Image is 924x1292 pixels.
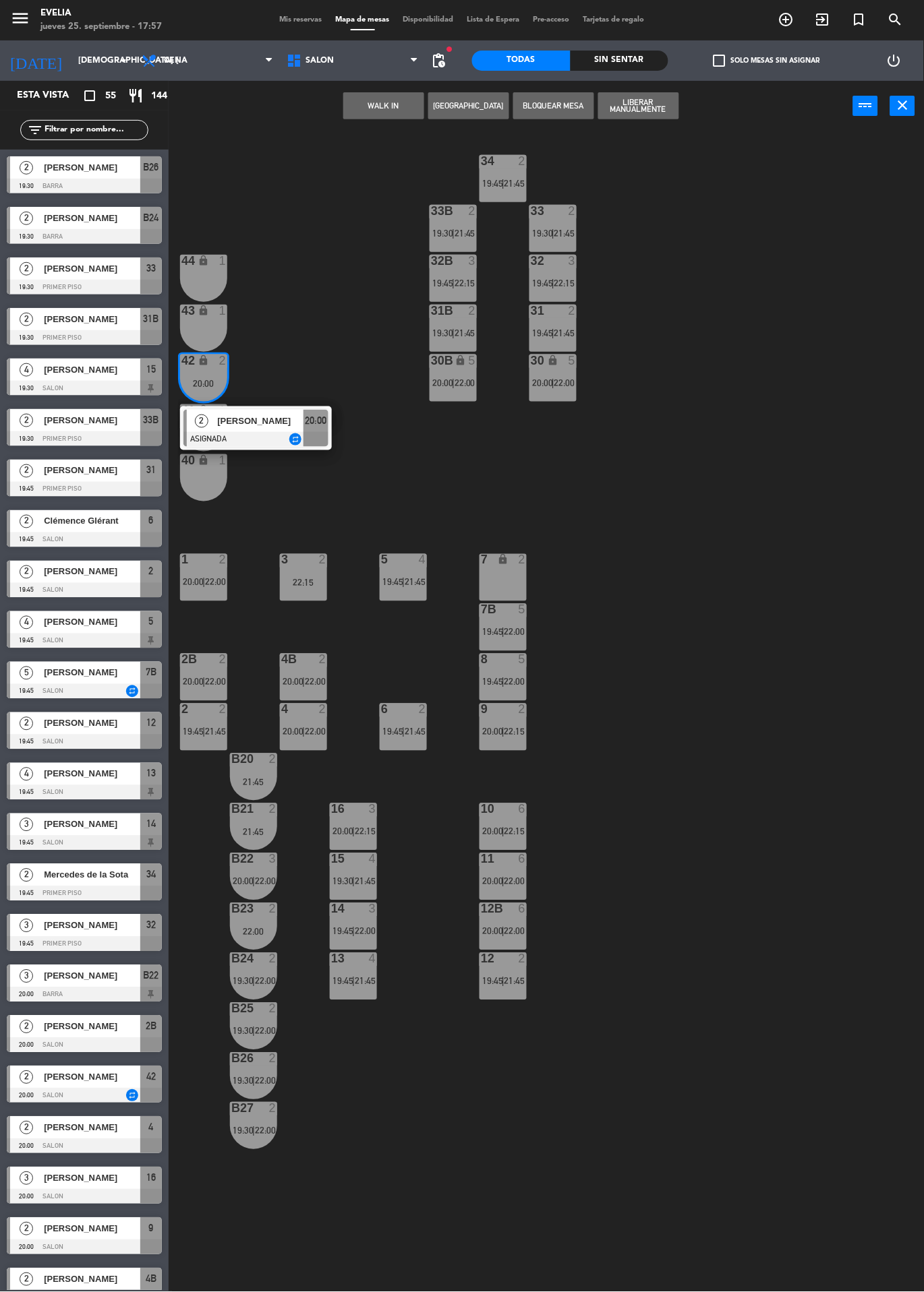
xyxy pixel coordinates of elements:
span: 19:30 [233,976,254,987]
i: arrow_drop_down [115,53,132,69]
span: | [552,377,554,388]
div: 33B [431,205,432,217]
span: 19:45 [532,278,553,288]
span: 2 [20,1121,33,1135]
span: 19:30 [532,228,553,239]
div: 2 [219,704,227,716]
span: [PERSON_NAME] [44,666,140,680]
div: 30 [531,355,531,367]
span: 21:45 [554,328,575,338]
span: | [352,826,355,837]
button: power_input [853,96,878,116]
span: 22:15 [355,826,376,837]
div: 2 [219,355,227,367]
span: | [502,926,504,937]
i: lock [198,355,210,366]
span: | [452,377,455,388]
div: 22:00 [230,927,277,937]
div: 15 [331,853,332,865]
div: 6 [519,853,527,865]
span: 2 [20,869,33,882]
span: | [252,1026,255,1037]
span: 19:45 [482,677,503,687]
div: 4 [281,704,282,716]
span: [PERSON_NAME] [44,1121,140,1135]
span: | [502,727,504,737]
button: menu [10,8,30,33]
div: 21:45 [230,828,277,837]
span: 4 [149,1119,154,1136]
div: 2 [269,953,277,965]
div: 3 [369,903,377,915]
div: 10 [481,803,482,816]
span: 20:00 [306,412,327,429]
div: 5 [569,355,577,367]
span: 2 [20,565,33,579]
div: 31B [431,305,432,317]
span: | [402,727,405,737]
span: B26 [144,159,159,175]
span: 3 [20,919,33,933]
span: Mis reservas [273,16,329,24]
div: jueves 25. septiembre - 17:57 [40,20,162,34]
span: 20:00 [482,826,503,837]
span: | [502,677,504,687]
div: 4 [369,953,377,965]
div: 4 [369,853,377,865]
span: | [552,228,554,239]
span: | [352,926,355,937]
div: 2 [519,155,527,167]
div: 5 [519,604,527,616]
span: [PERSON_NAME] [44,1222,140,1236]
span: 2 [20,212,33,225]
span: | [402,577,405,588]
button: WALK IN [343,92,424,119]
span: 15 [146,361,156,377]
span: 22:00 [255,976,276,987]
div: 6 [519,803,527,816]
span: [PERSON_NAME] [44,312,140,326]
div: 11 [481,853,482,865]
div: 3 [269,853,277,865]
div: 30B [431,355,432,367]
span: 12 [146,715,156,731]
label: Solo mesas sin asignar [714,55,820,67]
span: 19:45 [183,727,204,737]
span: 19:45 [532,328,553,338]
div: 2 [319,654,327,666]
span: [PERSON_NAME] [44,615,140,629]
span: [PERSON_NAME] [44,818,140,832]
div: 3 [569,255,577,267]
div: 4B [281,654,282,666]
span: 22:15 [504,826,525,837]
span: 20:00 [482,876,503,887]
div: 2 [219,554,227,566]
i: close [895,97,911,113]
span: 5 [20,667,33,680]
span: 22:00 [504,876,525,887]
div: Evelia [40,7,162,20]
i: turned_in_not [851,11,867,28]
div: 7 [481,554,482,566]
span: 21:45 [504,178,525,189]
span: 19:45 [482,627,503,638]
span: 6 [149,513,154,529]
div: Esta vista [7,88,97,104]
span: | [452,278,455,288]
span: 20:00 [233,876,254,887]
span: | [352,876,355,887]
span: 2B [146,1018,156,1035]
div: 2 [269,1053,277,1065]
span: [PERSON_NAME] [44,1171,140,1186]
span: [PERSON_NAME] [44,767,140,781]
span: 22:15 [554,278,575,288]
span: [PERSON_NAME] [44,919,140,933]
span: 22:00 [455,377,475,388]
